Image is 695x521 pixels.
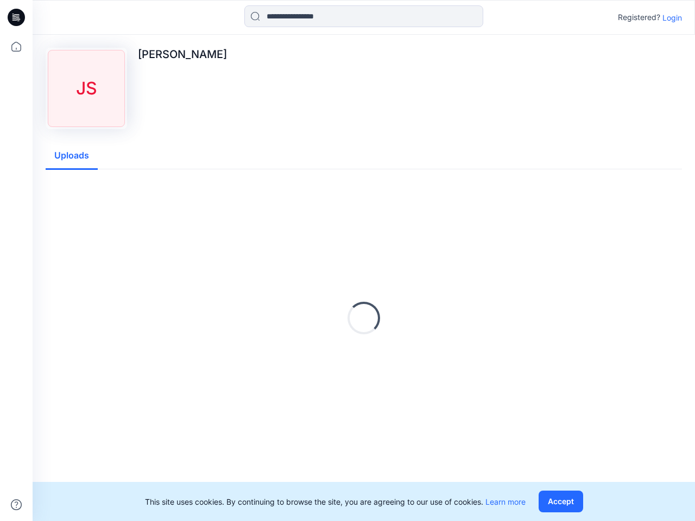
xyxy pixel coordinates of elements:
div: JS [48,50,125,127]
p: This site uses cookies. By continuing to browse the site, you are agreeing to our use of cookies. [145,496,526,507]
p: Registered? [618,11,660,24]
p: Login [662,12,682,23]
button: Accept [539,491,583,512]
a: Learn more [485,497,526,506]
button: Uploads [46,142,98,170]
p: [PERSON_NAME] [138,48,227,61]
